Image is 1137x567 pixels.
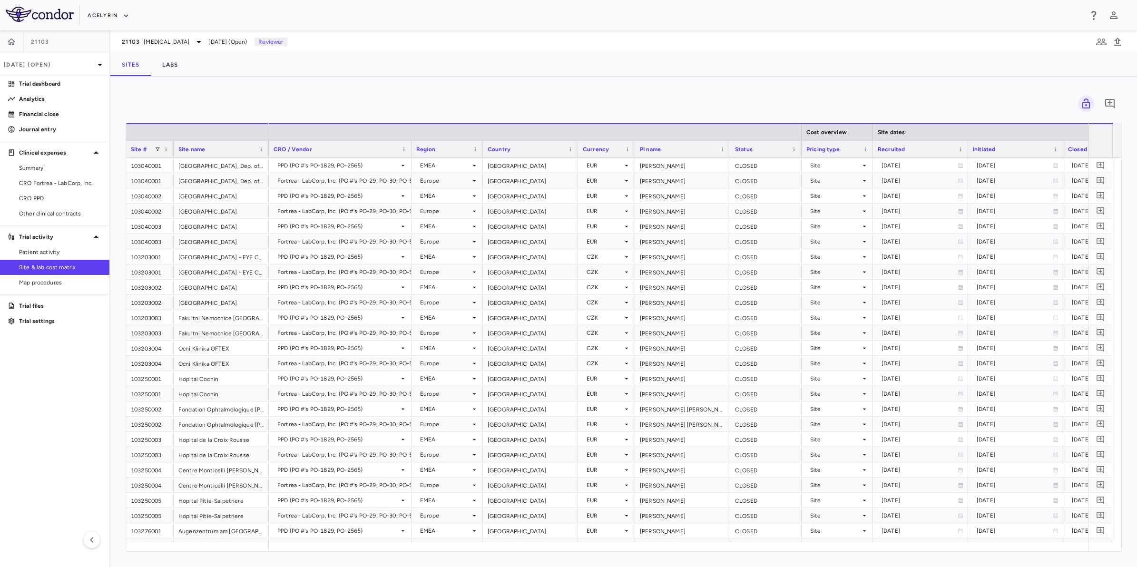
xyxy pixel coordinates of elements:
[635,280,730,294] div: [PERSON_NAME]
[420,219,470,234] div: EMEA
[483,188,578,203] div: [GEOGRAPHIC_DATA]
[483,341,578,355] div: [GEOGRAPHIC_DATA]
[810,234,861,249] div: Site
[730,538,802,553] div: CLOSED
[1096,252,1105,261] svg: Add comment
[483,219,578,234] div: [GEOGRAPHIC_DATA]
[587,249,623,264] div: CZK
[131,146,147,153] span: Site #
[126,188,174,203] div: 103040002
[635,341,730,355] div: [PERSON_NAME]
[420,234,470,249] div: Europe
[810,188,861,204] div: Site
[174,341,269,355] div: Ocni Klinika OFTEX
[635,401,730,416] div: [PERSON_NAME] [PERSON_NAME] Titah
[635,462,730,477] div: [PERSON_NAME]
[420,249,470,264] div: EMEA
[635,295,730,310] div: [PERSON_NAME]
[730,478,802,492] div: CLOSED
[730,447,802,462] div: CLOSED
[730,173,802,188] div: CLOSED
[255,38,287,46] p: Reviewer
[730,188,802,203] div: CLOSED
[420,173,470,188] div: Europe
[1094,372,1107,385] button: Add comment
[882,264,958,280] div: [DATE]
[977,173,1053,188] div: [DATE]
[126,295,174,310] div: 103203002
[587,173,623,188] div: EUR
[730,280,802,294] div: CLOSED
[126,493,174,508] div: 103250005
[977,310,1053,325] div: [DATE]
[635,386,730,401] div: [PERSON_NAME]
[277,188,399,204] div: PPD (PO #'s PO-1829, PO-2565)
[277,204,418,219] div: Fortrea - LabCorp, Inc. (PO #'s PO-29, PO-30, PO-53)
[277,158,399,173] div: PPD (PO #'s PO-1829, PO-2565)
[730,234,802,249] div: CLOSED
[174,371,269,386] div: Hopital Cochin
[730,356,802,371] div: CLOSED
[483,417,578,431] div: [GEOGRAPHIC_DATA]
[19,233,90,241] p: Trial activity
[483,249,578,264] div: [GEOGRAPHIC_DATA]
[1096,267,1105,276] svg: Add comment
[635,478,730,492] div: [PERSON_NAME]
[730,508,802,523] div: CLOSED
[587,188,623,204] div: EUR
[1094,357,1107,370] button: Add comment
[420,295,470,310] div: Europe
[19,302,102,310] p: Trial files
[277,173,418,188] div: Fortrea - LabCorp, Inc. (PO #'s PO-29, PO-30, PO-53)
[483,462,578,477] div: [GEOGRAPHIC_DATA]
[1096,206,1105,215] svg: Add comment
[19,278,102,287] span: Map procedures
[19,148,90,157] p: Clinical expenses
[483,447,578,462] div: [GEOGRAPHIC_DATA]
[174,219,269,234] div: [GEOGRAPHIC_DATA]
[882,204,958,219] div: [DATE]
[174,417,269,431] div: Fondation Ophtalmologique [PERSON_NAME]
[882,280,958,295] div: [DATE]
[126,234,174,249] div: 103040003
[730,158,802,173] div: CLOSED
[1094,539,1107,552] button: Add comment
[810,249,861,264] div: Site
[174,264,269,279] div: [GEOGRAPHIC_DATA] - EYE CLINIC
[208,38,247,46] span: [DATE] (Open)
[174,280,269,294] div: [GEOGRAPHIC_DATA]
[882,173,958,188] div: [DATE]
[126,264,174,279] div: 103203001
[882,234,958,249] div: [DATE]
[882,219,958,234] div: [DATE]
[730,432,802,447] div: CLOSED
[483,523,578,538] div: [GEOGRAPHIC_DATA]
[174,508,269,523] div: Hopital Pitie-Salpetriere
[174,447,269,462] div: Hopital de la Croix Rousse
[126,204,174,218] div: 103040002
[810,219,861,234] div: Site
[420,188,470,204] div: EMEA
[483,310,578,325] div: [GEOGRAPHIC_DATA]
[806,146,840,153] span: Pricing type
[1096,237,1105,246] svg: Add comment
[483,493,578,508] div: [GEOGRAPHIC_DATA]
[277,310,399,325] div: PPD (PO #'s PO-1829, PO-2565)
[126,219,174,234] div: 103040003
[277,219,399,234] div: PPD (PO #'s PO-1829, PO-2565)
[1096,511,1105,520] svg: Add comment
[635,264,730,279] div: [PERSON_NAME]
[19,125,102,134] p: Journal entry
[635,219,730,234] div: [PERSON_NAME]
[19,110,102,118] p: Financial close
[730,417,802,431] div: CLOSED
[1096,343,1105,352] svg: Add comment
[635,371,730,386] div: [PERSON_NAME]
[174,158,269,173] div: [GEOGRAPHIC_DATA], Dep. of. Ophthalmology
[1096,526,1105,535] svg: Add comment
[126,508,174,523] div: 103250005
[174,523,269,538] div: Augenzentrum am [GEOGRAPHIC_DATA]
[1096,389,1105,398] svg: Add comment
[144,38,189,46] span: [MEDICAL_DATA]
[1094,220,1107,233] button: Add comment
